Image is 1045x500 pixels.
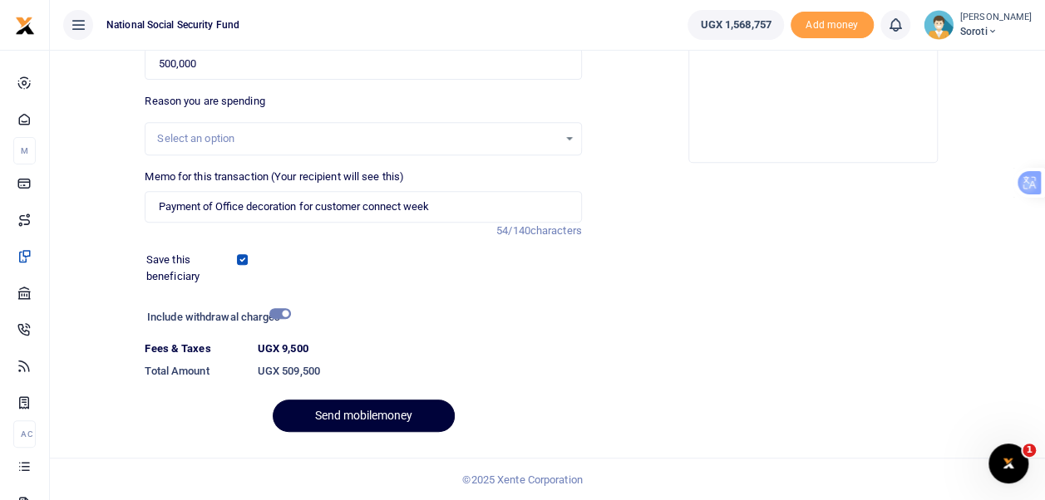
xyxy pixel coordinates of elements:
[145,191,581,223] input: Enter extra information
[530,224,582,237] span: characters
[1023,444,1036,457] span: 1
[13,420,36,448] li: Ac
[147,311,283,324] h6: Include withdrawal charges
[960,24,1032,39] span: Soroti
[924,10,1032,40] a: profile-user [PERSON_NAME] Soroti
[791,12,874,39] li: Toup your wallet
[273,400,455,432] button: Send mobilemoney
[145,365,244,378] h6: Total Amount
[145,93,264,110] label: Reason you are spending
[681,10,790,40] li: Wallet ballance
[145,169,404,185] label: Memo for this transaction (Your recipient will see this)
[960,11,1032,25] small: [PERSON_NAME]
[15,18,35,31] a: logo-small logo-large logo-large
[791,12,874,39] span: Add money
[791,17,874,30] a: Add money
[496,224,530,237] span: 54/140
[145,48,581,80] input: UGX
[100,17,246,32] span: National Social Security Fund
[258,365,582,378] h6: UGX 509,500
[700,17,771,33] span: UGX 1,568,757
[13,137,36,164] li: M
[988,444,1028,483] iframe: Intercom live chat
[138,341,250,357] dt: Fees & Taxes
[924,10,954,40] img: profile-user
[688,10,783,40] a: UGX 1,568,757
[15,16,35,36] img: logo-small
[157,130,557,147] div: Select an option
[258,341,308,357] label: UGX 9,500
[146,252,239,284] label: Save this beneficiary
